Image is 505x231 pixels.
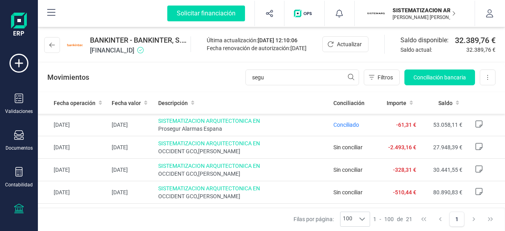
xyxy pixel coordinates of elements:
span: Fecha operación [54,99,95,107]
span: OCCIDENT GCO,[PERSON_NAME] [158,170,327,178]
button: Next Page [466,212,481,227]
td: 30.441,55 € [419,159,466,181]
div: Filas por página: [294,212,370,227]
td: [DATE] [108,204,155,226]
span: [DATE] 12:10:06 [258,37,297,43]
div: Última actualización: [207,36,307,44]
input: Buscar movimiento... [245,69,359,85]
span: Actualizar [337,40,362,48]
span: 32.389,76 € [455,35,496,46]
span: -510,44 € [393,189,416,195]
span: Conciliación [333,99,365,107]
span: BANKINTER - BANKINTER, S.A. [90,35,187,46]
td: [DATE] [38,159,108,181]
span: SISTEMATIZACION ARQUITECTONICA EN [158,207,327,215]
span: 21 [406,215,412,223]
span: Fecha valor [112,99,141,107]
div: Solicitar financiación [167,6,245,21]
td: [DATE] [108,159,155,181]
span: 32.389,76 € [466,46,496,54]
span: -61,31 € [396,122,416,128]
span: Saldo disponible: [400,36,452,45]
span: -328,31 € [393,167,416,173]
span: SISTEMATIZACION ARQUITECTONICA EN [158,162,327,170]
td: [DATE] [38,136,108,159]
td: 27.948,39 € [419,136,466,159]
img: Logo de OPS [294,9,315,17]
span: [FINANCIAL_ID] [90,46,187,55]
span: Importe [387,99,406,107]
button: Solicitar financiación [158,1,254,26]
p: SISTEMATIZACION ARQUITECTONICA EN REFORMAS SL [393,6,456,14]
button: Page 1 [449,212,464,227]
button: Filtros [364,69,400,85]
div: Validaciones [5,108,33,115]
span: Sin conciliar [333,144,363,150]
button: Last Page [483,212,498,227]
span: Descripción [158,99,188,107]
span: OCCIDENT GCO,[PERSON_NAME] [158,147,327,155]
td: [DATE] [108,136,155,159]
span: Conciliación bancaria [413,73,466,81]
td: [DATE] [108,181,155,204]
button: Conciliación bancaria [404,69,475,85]
span: 1 [373,215,376,223]
span: Sin conciliar [333,189,363,195]
span: SISTEMATIZACION ARQUITECTONICA EN [158,117,327,125]
span: 100 [340,212,355,226]
span: Sin conciliar [333,167,363,173]
img: SI [367,5,385,22]
span: 100 [384,215,394,223]
td: 80.890,83 € [419,181,466,204]
span: SISTEMATIZACION ARQUITECTONICA EN [158,184,327,192]
td: 53.058,11 € [419,114,466,136]
button: Previous Page [433,212,448,227]
span: Saldo [438,99,453,107]
div: - [373,215,412,223]
div: Fecha renovación de autorización: [207,44,307,52]
p: [PERSON_NAME] [PERSON_NAME] [393,14,456,21]
span: [DATE] [290,45,307,51]
button: Actualizar [322,36,368,52]
span: Filtros [378,73,393,81]
span: Conciliado [333,122,359,128]
button: First Page [416,212,431,227]
button: SISISTEMATIZACION ARQUITECTONICA EN REFORMAS SL[PERSON_NAME] [PERSON_NAME] [364,1,465,26]
span: -2.493,16 € [388,144,416,150]
span: OCCIDENT GCO,[PERSON_NAME] [158,192,327,200]
img: Logo Finanedi [11,13,27,38]
span: Saldo actual: [400,46,463,54]
button: Logo de OPS [289,1,320,26]
span: SISTEMATIZACION ARQUITECTONICA EN [158,139,327,147]
span: Prosegur Alarmas Espana [158,125,327,133]
p: Movimientos [47,72,89,83]
td: 83.891,39 € [419,204,466,226]
div: Documentos [6,145,33,151]
div: Contabilidad [5,182,33,188]
span: de [397,215,403,223]
td: [DATE] [108,114,155,136]
td: [DATE] [38,181,108,204]
td: [DATE] [38,204,108,226]
td: [DATE] [38,114,108,136]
